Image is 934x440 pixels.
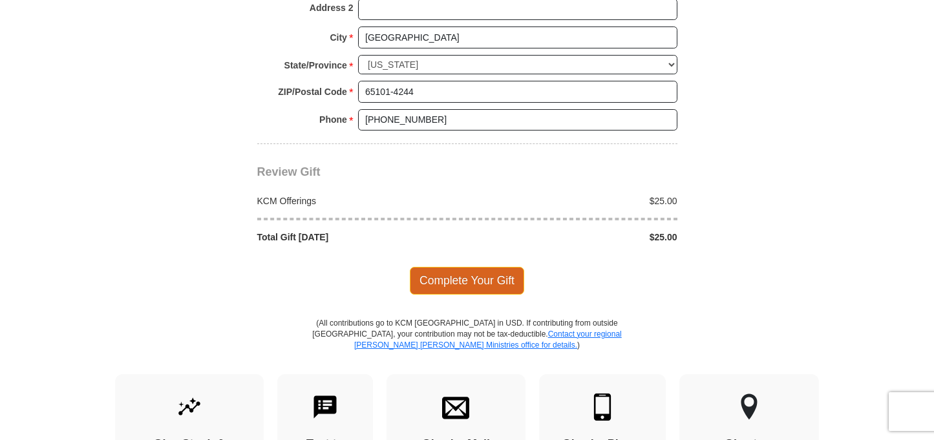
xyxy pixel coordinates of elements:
[467,194,685,207] div: $25.00
[312,393,339,421] img: text-to-give.svg
[354,330,622,350] a: Contact your regional [PERSON_NAME] [PERSON_NAME] Ministries office for details.
[257,165,321,178] span: Review Gift
[176,393,203,421] img: give-by-stock.svg
[312,318,622,374] p: (All contributions go to KCM [GEOGRAPHIC_DATA] in USD. If contributing from outside [GEOGRAPHIC_D...
[442,393,469,421] img: envelope.svg
[278,83,347,101] strong: ZIP/Postal Code
[410,267,524,294] span: Complete Your Gift
[589,393,616,421] img: mobile.svg
[284,56,347,74] strong: State/Province
[330,28,346,47] strong: City
[740,393,758,421] img: other-region
[250,231,467,244] div: Total Gift [DATE]
[319,110,347,129] strong: Phone
[467,231,685,244] div: $25.00
[250,194,467,207] div: KCM Offerings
